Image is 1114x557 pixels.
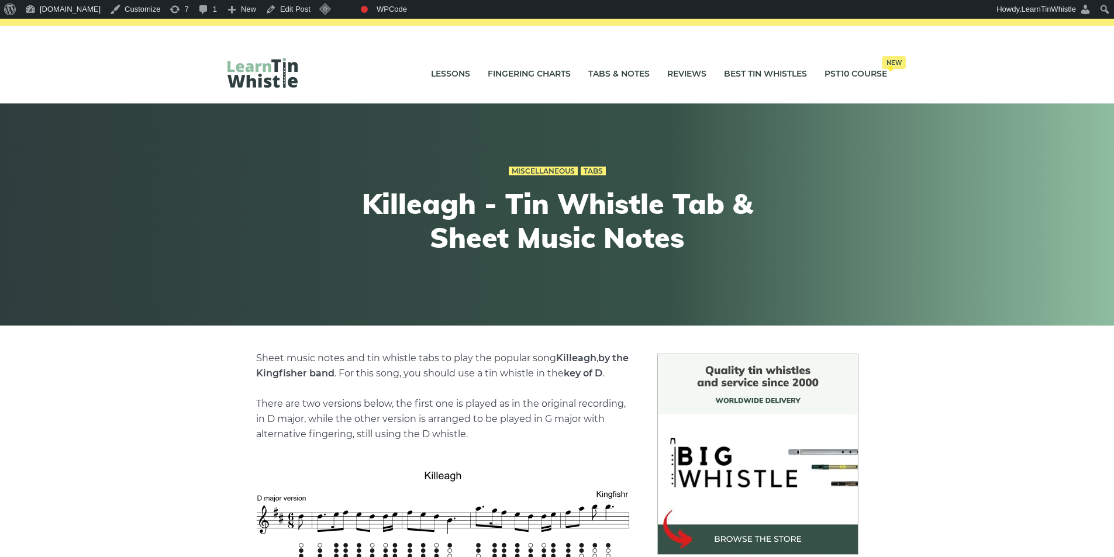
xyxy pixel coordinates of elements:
img: BigWhistle Tin Whistle Store [657,354,858,555]
strong: Killeagh [556,352,596,364]
h1: Killeagh - Tin Whistle Tab & Sheet Music Notes [342,187,772,254]
span: LearnTinWhistle [1022,5,1076,13]
a: PST10 CourseNew [825,60,887,89]
a: Miscellaneous [509,167,578,176]
a: Tabs [581,167,606,176]
div: Focus keyphrase not set [361,6,368,13]
img: LearnTinWhistle.com [227,58,298,88]
strong: key of D [564,368,602,379]
span: New [882,56,906,69]
p: . For this song, you should use a tin whistle in the . There are two versions below, the first on... [256,351,629,442]
a: Best Tin Whistles [724,60,807,89]
a: Tabs & Notes [588,60,650,89]
a: Reviews [667,60,706,89]
a: Fingering Charts [488,60,571,89]
span: Sheet music notes and tin whistle tabs to play the popular song , [256,352,598,364]
a: Lessons [431,60,470,89]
